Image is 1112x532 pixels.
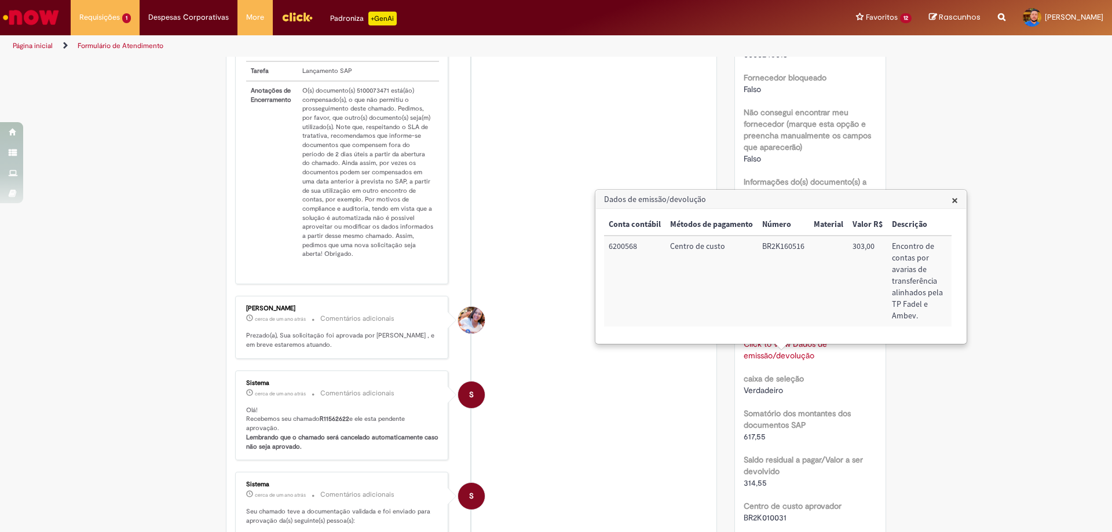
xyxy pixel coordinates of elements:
td: Conta contábil: 6200568 [604,236,665,326]
div: [PERSON_NAME] [246,305,439,312]
time: 29/05/2024 16:16:28 [255,491,306,498]
span: BR2K010031 [744,512,787,523]
th: Valor R$ [848,214,887,236]
small: Comentários adicionais [320,388,394,398]
span: 617,55 [744,431,766,442]
th: Métodos de pagamento [665,214,758,236]
div: Dados de emissão/devolução [595,189,967,344]
b: Informações do(s) documento(s) a ser(em) abatido(s) [744,177,866,199]
b: R11562622 [320,414,349,423]
td: Descrição: Encontro de contas por avarias de transferência alinhados pela TP Fadel e Ambev. [887,236,952,326]
ul: Trilhas de página [9,35,733,57]
a: Click to view Dados de emissão/devolução [744,339,827,361]
b: Não consegui encontrar meu fornecedor (marque esta opção e preencha manualmente os campos que apa... [744,107,871,152]
a: Página inicial [13,41,53,50]
time: 29/05/2024 16:35:41 [255,315,306,322]
span: cerca de um ano atrás [255,315,306,322]
th: Conta contábil [604,214,665,236]
button: Close [952,194,958,206]
p: +GenAi [368,12,397,25]
td: Valor R$: 303,00 [848,236,887,326]
span: cerca de um ano atrás [255,491,306,498]
span: Falso [744,84,761,94]
b: Centro de custo aprovador [744,501,842,511]
td: Lançamento SAP [298,61,439,81]
th: Tarefa [246,61,298,81]
td: Material: [809,236,848,326]
time: 29/05/2024 16:16:37 [255,390,306,397]
th: Material [809,214,848,236]
td: Métodos de pagamento: Centro de custo [665,236,758,326]
span: cerca de um ano atrás [255,390,306,397]
div: Ludimila Carolina Ferreira [458,307,485,333]
b: Fornecedor bloqueado [744,72,826,83]
span: S [469,381,474,409]
p: Olá! Recebemos seu chamado e ele esta pendente aprovação. [246,406,439,452]
a: Formulário de Atendimento [78,41,163,50]
span: 314,55 [744,478,767,488]
b: Somatório dos montantes dos documentos SAP [744,408,851,430]
span: S [469,482,474,510]
div: Padroniza [330,12,397,25]
span: × [952,192,958,208]
b: Lembrando que o chamado será cancelado automaticamente caso não seja aprovado. [246,433,440,451]
span: Requisições [79,12,120,23]
th: Descrição [887,214,952,236]
span: Rascunhos [939,12,981,23]
div: Sistema [246,380,439,387]
div: System [458,381,485,408]
b: caixa de seleção [744,373,804,384]
span: Verdadeiro [744,385,783,395]
span: 0000245013 [744,49,788,60]
th: Número [758,214,809,236]
img: ServiceNow [1,6,61,29]
a: Rascunhos [929,12,981,23]
span: 1 [122,13,131,23]
small: Comentários adicionais [320,314,394,324]
div: Sistema [246,481,439,488]
span: [PERSON_NAME] [1045,12,1103,22]
span: Falso [744,153,761,164]
th: Anotações de Encerramento [246,81,298,263]
span: Favoritos [866,12,898,23]
b: Saldo residual a pagar/Valor a ser devolvido [744,454,863,476]
img: click_logo_yellow_360x200.png [281,8,313,25]
span: 12 [900,13,912,23]
h3: Dados de emissão/devolução [596,190,966,209]
span: Despesas Corporativas [148,12,229,23]
p: Prezado(a), Sua solicitação foi aprovada por [PERSON_NAME] , e em breve estaremos atuando. [246,331,439,349]
span: More [246,12,264,23]
td: O(s) documento(s) 5100073471 está(ão) compensado(s), o que não permitiu o prosseguimento deste ch... [298,81,439,263]
td: Número: BR2K160516 [758,236,809,326]
small: Comentários adicionais [320,490,394,500]
div: System [458,483,485,509]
